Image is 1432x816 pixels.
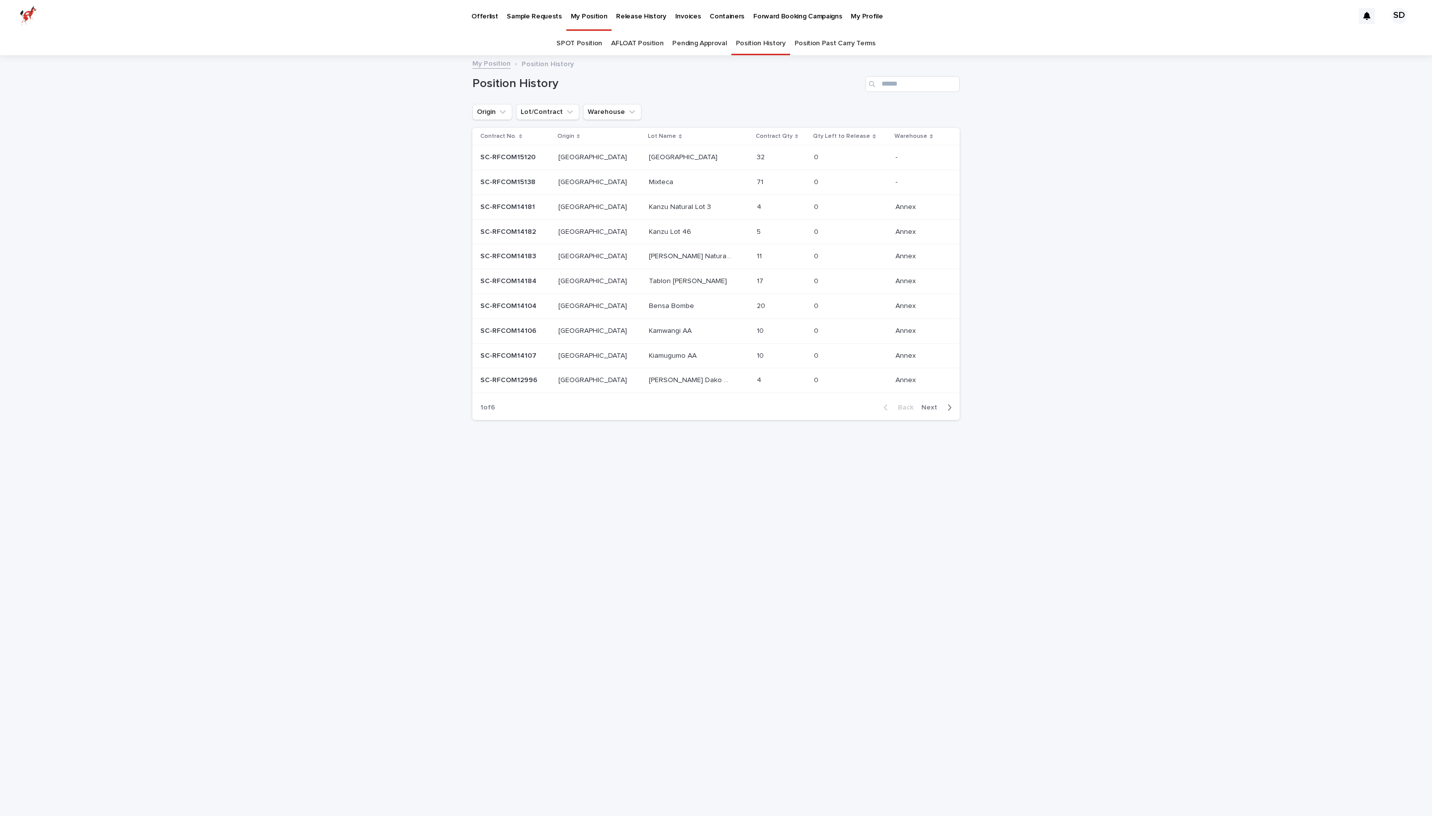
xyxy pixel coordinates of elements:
[895,350,918,360] p: Annex
[895,226,918,236] p: Annex
[558,201,629,211] p: [GEOGRAPHIC_DATA]
[757,226,763,236] p: 5
[648,131,676,142] p: Lot Name
[649,201,713,211] p: Kanzu Natural Lot 3
[472,195,960,219] tr: SC-RFCOM14181SC-RFCOM14181 [GEOGRAPHIC_DATA][GEOGRAPHIC_DATA] Kanzu Natural Lot 3Kanzu Natural Lo...
[472,396,503,420] p: 1 of 6
[649,176,675,187] p: Mixteca
[558,176,629,187] p: [GEOGRAPHIC_DATA]
[472,294,960,318] tr: SC-RFCOM14104SC-RFCOM14104 [GEOGRAPHIC_DATA][GEOGRAPHIC_DATA] Bensa BombeBensa Bombe 2020 00 Anne...
[736,32,786,55] a: Position History
[649,325,694,335] p: Kamwangi AA
[557,131,574,142] p: Origin
[814,325,820,335] p: 0
[472,57,511,69] a: My Position
[895,250,918,261] p: Annex
[813,131,870,142] p: Qty Left to Release
[865,76,960,92] input: Search
[649,250,734,261] p: Rosita Caturra Natural Anaerobic
[611,32,663,55] a: AFLOAT Position
[558,151,629,162] p: [GEOGRAPHIC_DATA]
[558,250,629,261] p: [GEOGRAPHIC_DATA]
[472,318,960,343] tr: SC-RFCOM14106SC-RFCOM14106 [GEOGRAPHIC_DATA][GEOGRAPHIC_DATA] Kamwangi AAKamwangi AA 1010 00 Anne...
[480,131,517,142] p: Contract No.
[757,151,767,162] p: 32
[20,6,37,26] img: zttTXibQQrCfv9chImQE
[480,250,538,261] p: SC-RFCOM14183
[895,176,899,187] p: -
[814,250,820,261] p: 0
[649,226,693,236] p: Kanzu Lot 46
[558,374,629,385] p: [GEOGRAPHIC_DATA]
[480,350,538,360] p: SC-RFCOM14107
[480,325,538,335] p: SC-RFCOM14106
[472,170,960,195] tr: SC-RFCOM15138SC-RFCOM15138 [GEOGRAPHIC_DATA][GEOGRAPHIC_DATA] MixtecaMixteca 7171 00 --
[757,350,766,360] p: 10
[472,219,960,244] tr: SC-RFCOM14182SC-RFCOM14182 [GEOGRAPHIC_DATA][GEOGRAPHIC_DATA] Kanzu Lot 46Kanzu Lot 46 55 00 Anne...
[757,250,764,261] p: 11
[522,58,574,69] p: Position History
[649,151,719,162] p: [GEOGRAPHIC_DATA]
[649,275,729,286] p: Tablon [PERSON_NAME]
[558,275,629,286] p: [GEOGRAPHIC_DATA]
[480,300,538,310] p: SC-RFCOM14104
[892,404,913,411] span: Back
[480,226,538,236] p: SC-RFCOM14182
[583,104,641,120] button: Warehouse
[814,374,820,385] p: 0
[480,201,537,211] p: SC-RFCOM14181
[480,275,538,286] p: SC-RFCOM14184
[814,300,820,310] p: 0
[917,403,960,412] button: Next
[814,151,820,162] p: 0
[814,275,820,286] p: 0
[895,131,927,142] p: Warehouse
[472,77,861,91] h1: Position History
[814,226,820,236] p: 0
[895,201,918,211] p: Annex
[480,176,537,187] p: SC-RFCOM15138
[757,176,765,187] p: 71
[814,201,820,211] p: 0
[472,269,960,294] tr: SC-RFCOM14184SC-RFCOM14184 [GEOGRAPHIC_DATA][GEOGRAPHIC_DATA] Tablon [PERSON_NAME]Tablon [PERSON_...
[814,176,820,187] p: 0
[757,300,767,310] p: 20
[516,104,579,120] button: Lot/Contract
[649,300,696,310] p: Bensa Bombe
[757,201,763,211] p: 4
[1391,8,1407,24] div: SD
[472,368,960,393] tr: SC-RFCOM12996SC-RFCOM12996 [GEOGRAPHIC_DATA][GEOGRAPHIC_DATA] [PERSON_NAME] Dako #2[PERSON_NAME] ...
[921,404,943,411] span: Next
[895,275,918,286] p: Annex
[795,32,876,55] a: Position Past Carry Terms
[472,145,960,170] tr: SC-RFCOM15120SC-RFCOM15120 [GEOGRAPHIC_DATA][GEOGRAPHIC_DATA] [GEOGRAPHIC_DATA][GEOGRAPHIC_DATA] ...
[558,226,629,236] p: [GEOGRAPHIC_DATA]
[672,32,726,55] a: Pending Approval
[480,374,539,385] p: SC-RFCOM12996
[895,325,918,335] p: Annex
[757,374,763,385] p: 4
[814,350,820,360] p: 0
[558,350,629,360] p: [GEOGRAPHIC_DATA]
[649,350,699,360] p: Kiamugumo AA
[649,374,734,385] p: [PERSON_NAME] Dako #2
[558,300,629,310] p: [GEOGRAPHIC_DATA]
[558,325,629,335] p: [GEOGRAPHIC_DATA]
[895,300,918,310] p: Annex
[757,325,766,335] p: 10
[556,32,602,55] a: SPOT Position
[472,104,512,120] button: Origin
[876,403,917,412] button: Back
[472,244,960,269] tr: SC-RFCOM14183SC-RFCOM14183 [GEOGRAPHIC_DATA][GEOGRAPHIC_DATA] [PERSON_NAME] Natural Anaerobic[PER...
[757,275,765,286] p: 17
[472,343,960,368] tr: SC-RFCOM14107SC-RFCOM14107 [GEOGRAPHIC_DATA][GEOGRAPHIC_DATA] Kiamugumo AAKiamugumo AA 1010 00 An...
[895,151,899,162] p: -
[480,151,537,162] p: SC-RFCOM15120
[895,374,918,385] p: Annex
[756,131,793,142] p: Contract Qty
